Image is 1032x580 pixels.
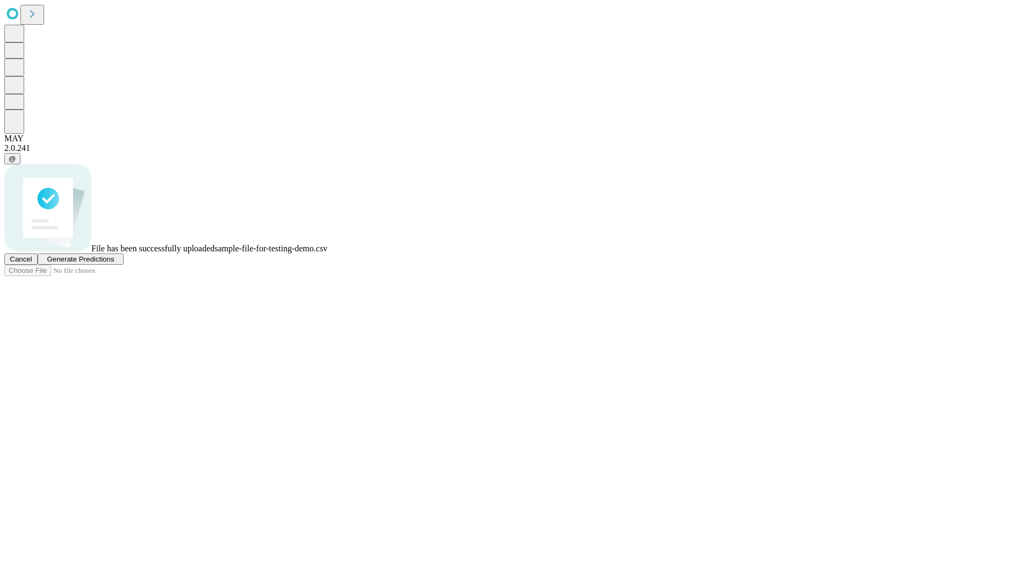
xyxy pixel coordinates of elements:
div: MAY [4,134,1028,143]
span: sample-file-for-testing-demo.csv [214,244,327,253]
span: Generate Predictions [47,255,114,263]
div: 2.0.241 [4,143,1028,153]
span: File has been successfully uploaded [91,244,214,253]
span: Cancel [10,255,32,263]
button: Generate Predictions [38,253,124,265]
button: Cancel [4,253,38,265]
span: @ [9,155,16,163]
button: @ [4,153,20,164]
